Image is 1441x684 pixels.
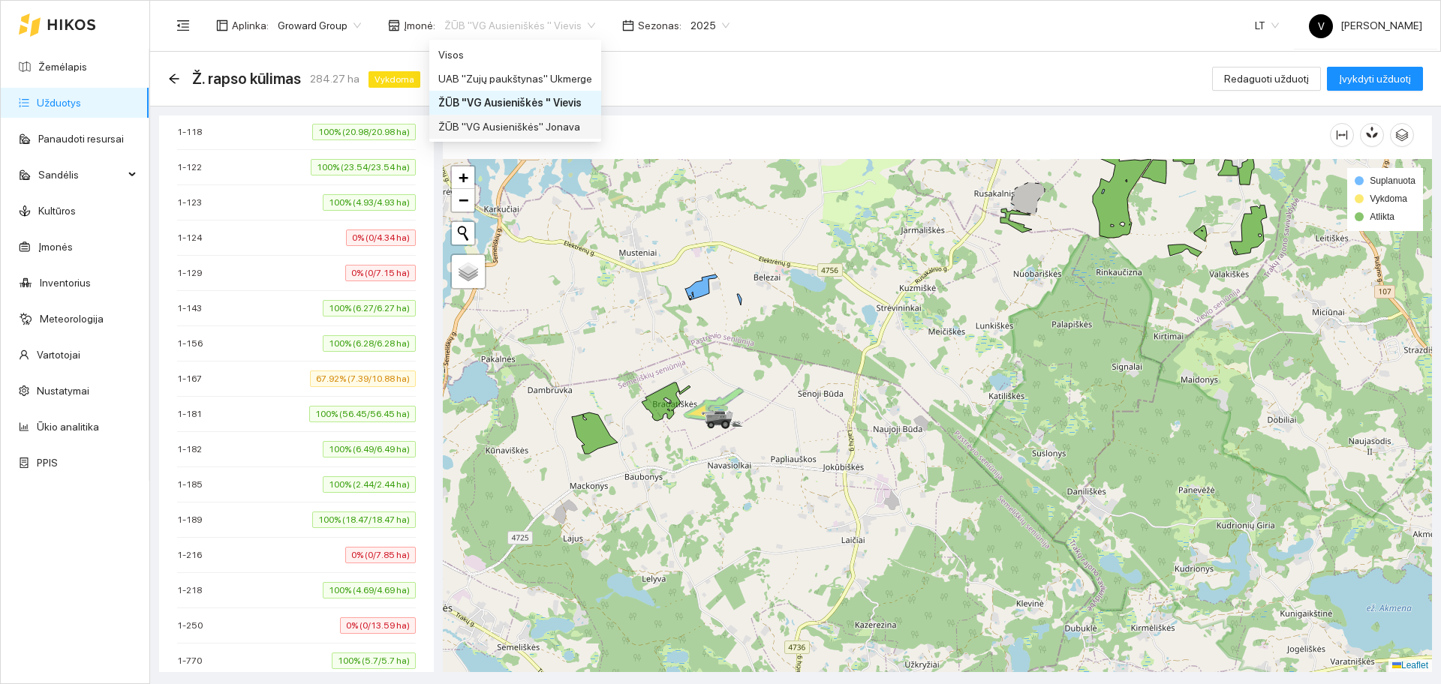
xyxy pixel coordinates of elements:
[232,17,269,34] span: Aplinka :
[452,189,474,211] a: Zoom out
[177,336,210,351] span: 1-156
[323,335,416,352] span: 100% (6.28/6.28 ha)
[312,511,416,528] span: 100% (18.47/18.47 ha)
[37,457,58,469] a: PPIS
[177,301,209,316] span: 1-143
[1330,123,1354,147] button: column-width
[38,241,73,253] a: Įmonės
[177,195,209,210] span: 1-123
[1370,193,1407,204] span: Vykdoma
[323,300,416,316] span: 100% (6.27/6.27 ha)
[1224,70,1309,87] span: Redaguoti užduotį
[177,547,209,562] span: 1-216
[323,582,416,598] span: 100% (4.69/4.69 ha)
[1331,129,1353,141] span: column-width
[309,406,416,422] span: 100% (56.45/56.45 ha)
[638,17,681,34] span: Sezonas :
[444,14,595,37] span: ŽŪB "VG Ausieniškės " Vievis
[429,91,601,115] div: ŽŪB "VG Ausieniškės " Vievis
[1327,67,1423,91] button: Įvykdyti užduotį
[369,71,420,88] span: Vykdoma
[37,97,81,109] a: Užduotys
[388,19,400,31] span: shop
[345,547,416,563] span: 0% (0/7.85 ha)
[429,67,601,91] div: UAB "Zujų paukštynas" Ukmerge
[438,94,592,111] div: ŽŪB "VG Ausieniškės " Vievis
[312,124,416,140] span: 100% (20.98/20.98 ha)
[37,421,99,433] a: Ūkio analitika
[459,168,468,187] span: +
[38,160,124,190] span: Sandėlis
[323,476,416,493] span: 100% (2.44/2.44 ha)
[429,43,601,67] div: Visos
[216,19,228,31] span: layout
[311,159,416,175] span: 100% (23.54/23.54 ha)
[1370,175,1415,186] span: Suplanuota
[177,230,209,245] span: 1-124
[323,441,416,457] span: 100% (6.49/6.49 ha)
[177,583,209,598] span: 1-218
[177,406,209,421] span: 1-181
[40,277,91,289] a: Inventorius
[345,265,416,281] span: 0% (0/7.15 ha)
[176,19,190,32] span: menu-fold
[452,222,474,244] button: Initiate a new search
[37,385,89,397] a: Nustatymai
[346,229,416,246] span: 0% (0/4.34 ha)
[38,133,124,145] a: Panaudoti resursai
[438,46,592,63] div: Visos
[459,190,468,209] span: −
[177,371,209,386] span: 1-167
[332,652,416,669] span: 100% (5.7/5.7 ha)
[622,19,634,31] span: calendar
[1255,14,1279,37] span: LT
[177,160,209,175] span: 1-122
[461,113,1330,156] div: Žemėlapis
[177,653,209,668] span: 1-770
[168,73,180,85] span: arrow-left
[429,115,601,139] div: ŽŪB "VG Ausieniškės" Jonava
[1370,211,1394,222] span: Atlikta
[177,477,210,492] span: 1-185
[177,265,209,280] span: 1-129
[438,70,592,87] div: UAB "Zujų paukštynas" Ukmerge
[177,618,210,633] span: 1-250
[168,10,198,40] button: menu-fold
[40,313,104,325] a: Meteorologija
[438,118,592,135] div: ŽŪB "VG Ausieniškės" Jonava
[452,166,474,189] a: Zoom in
[1392,660,1428,670] a: Leaflet
[323,194,416,211] span: 100% (4.93/4.93 ha)
[278,14,361,37] span: Groward Group
[690,14,730,37] span: 2025
[38,61,87,73] a: Žemėlapis
[452,255,485,288] a: Layers
[37,349,80,361] a: Vartotojai
[340,617,416,634] span: 0% (0/13.59 ha)
[1339,70,1411,87] span: Įvykdyti užduotį
[38,205,76,217] a: Kultūros
[1212,73,1321,85] a: Redaguoti užduotį
[177,442,209,457] span: 1-182
[404,17,435,34] span: Įmonė :
[1309,19,1422,31] span: [PERSON_NAME]
[192,67,301,91] span: Ž. rapso kūlimas
[310,370,416,387] span: 67.92% (7.39/10.88 ha)
[177,124,209,139] span: 1-118
[310,70,359,87] span: 284.27 ha
[177,512,209,527] span: 1-189
[1318,14,1325,38] span: V
[168,73,180,85] div: Atgal
[1212,67,1321,91] button: Redaguoti užduotį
